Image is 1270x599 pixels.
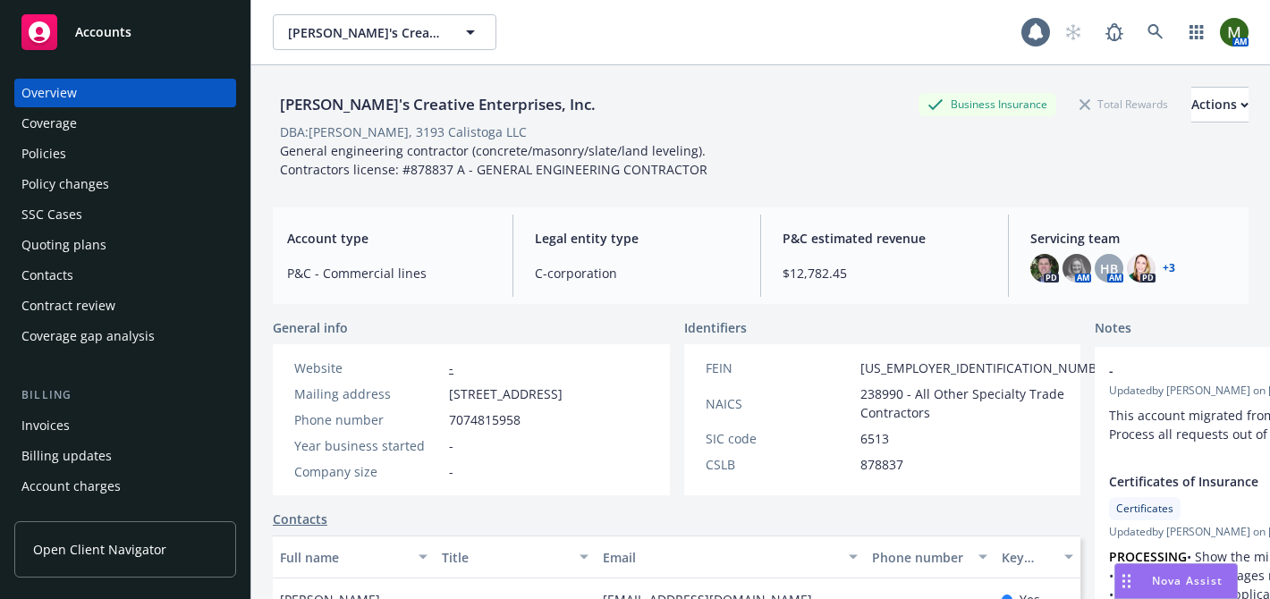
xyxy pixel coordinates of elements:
[14,170,236,198] a: Policy changes
[1127,254,1156,283] img: photo
[706,359,853,377] div: FEIN
[860,455,903,474] span: 878837
[14,261,236,290] a: Contacts
[1109,548,1187,565] strong: PROCESSING
[273,510,327,528] a: Contacts
[1152,573,1223,588] span: Nova Assist
[14,139,236,168] a: Policies
[603,548,838,567] div: Email
[1115,564,1138,598] div: Drag to move
[1116,501,1173,517] span: Certificates
[1002,548,1054,567] div: Key contact
[21,442,112,470] div: Billing updates
[995,536,1080,578] button: Key contact
[1096,14,1132,50] a: Report a Bug
[21,291,115,320] div: Contract review
[1138,14,1173,50] a: Search
[288,23,443,42] span: [PERSON_NAME]'s Creative Enterprises, Inc.
[1114,563,1238,599] button: Nova Assist
[1220,18,1249,46] img: photo
[442,548,570,567] div: Title
[294,410,442,429] div: Phone number
[287,264,491,283] span: P&C - Commercial lines
[21,231,106,259] div: Quoting plans
[21,79,77,107] div: Overview
[449,436,453,455] span: -
[273,14,496,50] button: [PERSON_NAME]'s Creative Enterprises, Inc.
[1055,14,1091,50] a: Start snowing
[33,540,166,559] span: Open Client Navigator
[14,322,236,350] a: Coverage gap analysis
[783,264,986,283] span: $12,782.45
[14,79,236,107] a: Overview
[14,386,236,404] div: Billing
[1191,88,1249,122] div: Actions
[783,229,986,248] span: P&C estimated revenue
[449,384,563,403] span: [STREET_ADDRESS]
[14,411,236,440] a: Invoices
[21,502,126,531] div: Installment plans
[21,109,77,138] div: Coverage
[1063,254,1091,283] img: photo
[14,109,236,138] a: Coverage
[706,455,853,474] div: CSLB
[21,322,155,350] div: Coverage gap analysis
[1191,87,1249,122] button: Actions
[449,359,453,376] a: -
[14,442,236,470] a: Billing updates
[706,429,853,448] div: SIC code
[273,536,435,578] button: Full name
[14,291,236,320] a: Contract review
[280,142,713,178] span: General engineering contractor (concrete/masonry/slate/land leveling). Contractors license: #8788...
[596,536,865,578] button: Email
[21,170,109,198] div: Policy changes
[14,231,236,259] a: Quoting plans
[287,229,491,248] span: Account type
[294,384,442,403] div: Mailing address
[21,139,66,168] div: Policies
[860,359,1116,377] span: [US_EMPLOYER_IDENTIFICATION_NUMBER]
[860,384,1116,422] span: 238990 - All Other Specialty Trade Contractors
[1179,14,1215,50] a: Switch app
[294,436,442,455] div: Year business started
[919,93,1056,115] div: Business Insurance
[684,318,747,337] span: Identifiers
[14,7,236,57] a: Accounts
[860,429,889,448] span: 6513
[273,318,348,337] span: General info
[21,200,82,229] div: SSC Cases
[21,411,70,440] div: Invoices
[280,548,408,567] div: Full name
[14,200,236,229] a: SSC Cases
[435,536,597,578] button: Title
[75,25,131,39] span: Accounts
[21,472,121,501] div: Account charges
[294,462,442,481] div: Company size
[449,462,453,481] span: -
[535,264,739,283] span: C-corporation
[294,359,442,377] div: Website
[14,472,236,501] a: Account charges
[535,229,739,248] span: Legal entity type
[1071,93,1177,115] div: Total Rewards
[1030,229,1234,248] span: Servicing team
[1030,254,1059,283] img: photo
[449,410,521,429] span: 7074815958
[865,536,994,578] button: Phone number
[280,122,527,141] div: DBA: [PERSON_NAME], 3193 Calistoga LLC
[1095,318,1131,340] span: Notes
[14,502,236,531] a: Installment plans
[706,394,853,413] div: NAICS
[21,261,73,290] div: Contacts
[872,548,967,567] div: Phone number
[1100,259,1118,278] span: HB
[1163,263,1175,274] a: +3
[273,93,603,116] div: [PERSON_NAME]'s Creative Enterprises, Inc.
